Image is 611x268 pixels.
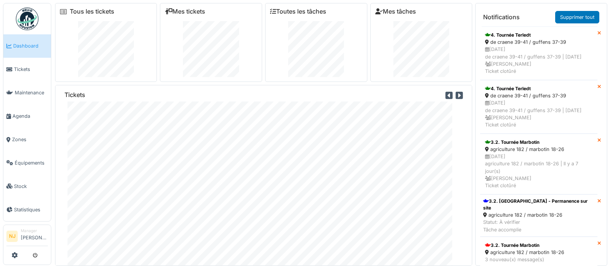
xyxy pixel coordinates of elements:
div: 3.2. [GEOGRAPHIC_DATA] - Permanence sur site [483,198,594,211]
h6: Notifications [483,14,520,21]
div: 4. Tournée Terledt [485,32,593,39]
a: NJ Manager[PERSON_NAME] [6,228,48,246]
a: Statistiques [3,198,51,221]
a: 3.2. Tournée Marbotin agriculture 182 / marbotin 18-26 [DATE]agriculture 182 / marbotin 18-26 | I... [480,134,597,194]
div: [DATE] de craene 39-41 / guffens 37-39 | [DATE] [PERSON_NAME] Ticket clotûré [485,46,593,75]
a: Toutes les tâches [270,8,326,15]
a: Stock [3,174,51,198]
div: 3.2. Tournée Marbotin [485,242,593,249]
a: Mes tickets [165,8,205,15]
a: Maintenance [3,81,51,105]
div: Manager [21,228,48,234]
div: de craene 39-41 / guffens 37-39 [485,92,593,99]
a: 3.2. [GEOGRAPHIC_DATA] - Permanence sur site agriculture 182 / marbotin 18-26 Statut: À vérifierT... [480,194,597,237]
a: Dashboard [3,34,51,58]
a: Équipements [3,151,51,175]
a: Agenda [3,105,51,128]
img: Badge_color-CXgf-gQk.svg [16,8,38,30]
div: agriculture 182 / marbotin 18-26 [485,249,593,256]
a: Zones [3,128,51,151]
div: [DATE] agriculture 182 / marbotin 18-26 | Il y a 7 jour(s) [PERSON_NAME] Ticket clotûré [485,153,593,189]
a: Supprimer tout [555,11,599,23]
div: agriculture 182 / marbotin 18-26 [485,146,593,153]
span: Équipements [15,159,48,166]
a: 4. Tournée Terledt de craene 39-41 / guffens 37-39 [DATE]de craene 39-41 / guffens 37-39 | [DATE]... [480,80,597,134]
span: Dashboard [13,42,48,49]
li: [PERSON_NAME] [21,228,48,244]
span: Statistiques [14,206,48,213]
div: de craene 39-41 / guffens 37-39 [485,39,593,46]
div: agriculture 182 / marbotin 18-26 [483,211,594,219]
span: Maintenance [15,89,48,96]
span: Agenda [12,112,48,120]
span: Zones [12,136,48,143]
span: Tickets [14,66,48,73]
div: Statut: À vérifier Tâche accomplie [483,219,594,233]
li: NJ [6,231,18,242]
div: 4. Tournée Terledt [485,85,593,92]
a: 4. Tournée Terledt de craene 39-41 / guffens 37-39 [DATE]de craene 39-41 / guffens 37-39 | [DATE]... [480,26,597,80]
div: 3.2. Tournée Marbotin [485,139,593,146]
a: Mes tâches [375,8,416,15]
div: 3 nouveau(x) message(s) [485,256,593,263]
div: [DATE] de craene 39-41 / guffens 37-39 | [DATE] [PERSON_NAME] Ticket clotûré [485,99,593,128]
a: Tickets [3,58,51,81]
span: Stock [14,183,48,190]
a: Tous les tickets [70,8,114,15]
h6: Tickets [64,91,85,99]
